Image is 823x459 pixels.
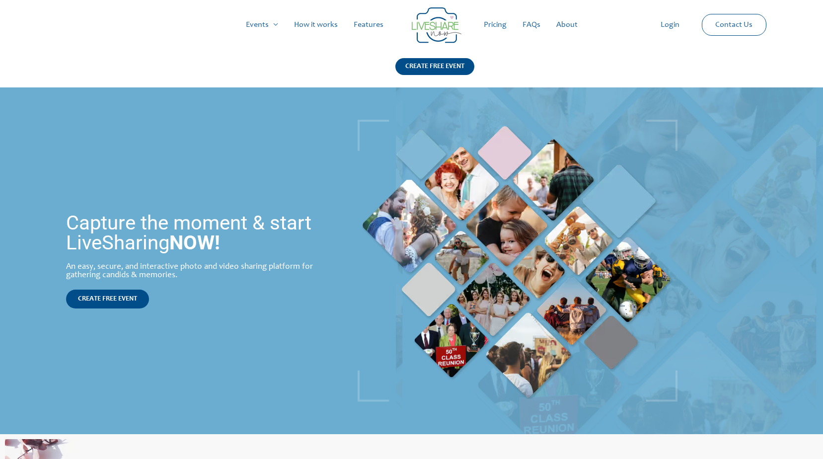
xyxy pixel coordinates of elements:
[412,7,461,43] img: Group 14 | Live Photo Slideshow for Events | Create Free Events Album for Any Occasion
[653,9,687,41] a: Login
[238,9,286,41] a: Events
[66,290,149,308] a: CREATE FREE EVENT
[346,9,391,41] a: Features
[395,58,474,75] div: CREATE FREE EVENT
[169,231,220,254] strong: NOW!
[358,120,677,402] img: home_banner_pic | Live Photo Slideshow for Events | Create Free Events Album for Any Occasion
[548,9,586,41] a: About
[395,58,474,87] a: CREATE FREE EVENT
[515,9,548,41] a: FAQs
[78,296,137,303] span: CREATE FREE EVENT
[66,263,327,280] div: An easy, secure, and interactive photo and video sharing platform for gathering candids & memories.
[707,14,760,35] a: Contact Us
[476,9,515,41] a: Pricing
[66,213,327,253] h1: Capture the moment & start LiveSharing
[286,9,346,41] a: How it works
[17,9,806,41] nav: Site Navigation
